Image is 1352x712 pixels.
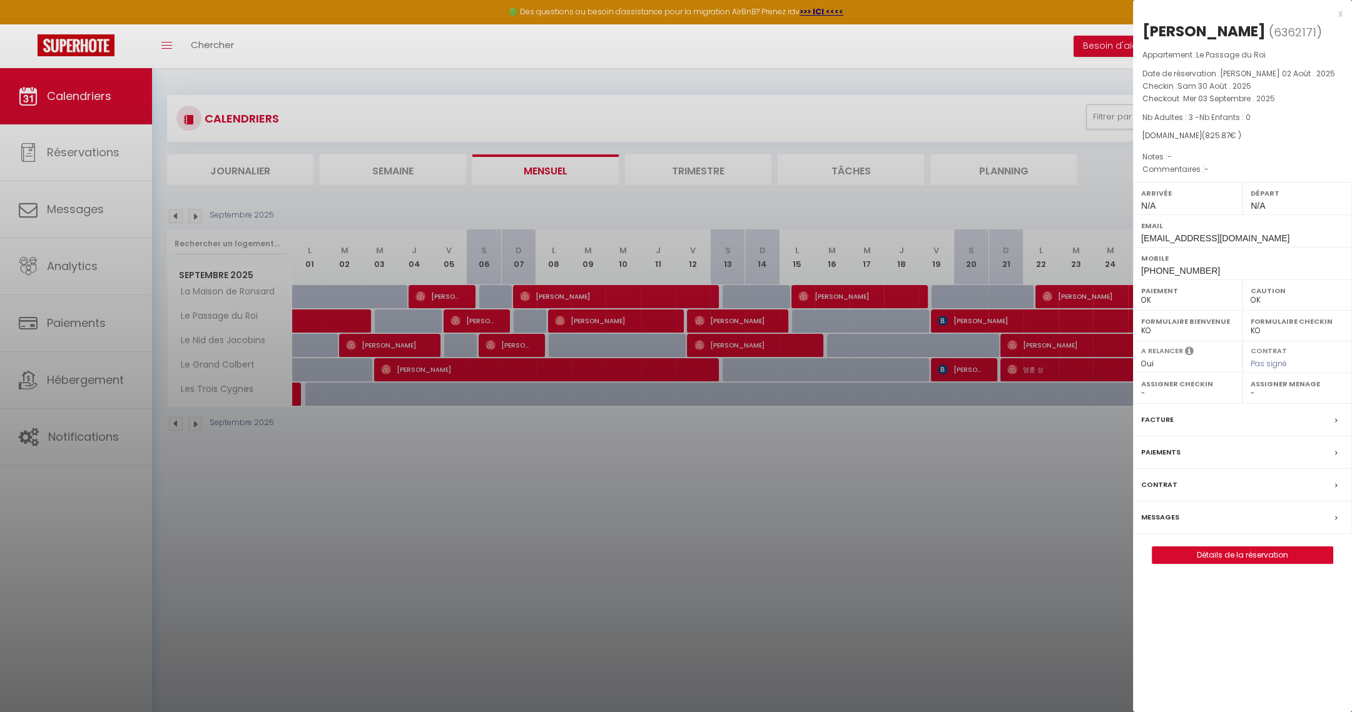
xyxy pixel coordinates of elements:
span: Mer 03 Septembre . 2025 [1183,93,1275,104]
label: A relancer [1141,346,1183,356]
span: 825.87 [1205,130,1230,141]
span: - [1167,151,1172,162]
p: Commentaires : [1142,163,1343,176]
label: Email [1141,219,1344,232]
span: [PHONE_NUMBER] [1141,266,1220,276]
div: x [1133,6,1343,21]
label: Assigner Menage [1251,378,1344,390]
label: Contrat [1251,346,1287,354]
div: [DOMAIN_NAME] [1142,130,1343,142]
p: Appartement : [1142,49,1343,61]
span: ( ) [1269,23,1322,41]
a: Détails de la réservation [1152,547,1333,563]
label: Formulaire Checkin [1251,315,1344,328]
span: N/A [1141,201,1156,211]
span: Sam 30 Août . 2025 [1177,81,1251,91]
p: Checkout : [1142,93,1343,105]
span: - [1204,164,1209,174]
button: Détails de la réservation [1152,546,1333,564]
label: Mobile [1141,252,1344,264]
label: Arrivée [1141,187,1234,199]
span: 6362171 [1274,24,1316,40]
p: Notes : [1142,151,1343,163]
span: Nb Adultes : 3 - [1142,112,1251,123]
p: Checkin : [1142,80,1343,93]
label: Formulaire Bienvenue [1141,315,1234,328]
label: Paiement [1141,284,1234,297]
label: Messages [1141,511,1179,524]
label: Facture [1141,413,1174,426]
span: N/A [1251,201,1265,211]
span: ( € ) [1202,130,1241,141]
span: [PERSON_NAME] 02 Août . 2025 [1220,68,1335,79]
label: Paiements [1141,446,1181,459]
span: [EMAIL_ADDRESS][DOMAIN_NAME] [1141,233,1289,243]
i: Sélectionner OUI si vous souhaiter envoyer les séquences de messages post-checkout [1185,346,1194,359]
label: Contrat [1141,478,1177,491]
p: Date de réservation : [1142,68,1343,80]
span: Nb Enfants : 0 [1199,112,1251,123]
label: Caution [1251,284,1344,297]
div: [PERSON_NAME] [1142,21,1266,41]
label: Départ [1251,187,1344,199]
span: Pas signé [1251,358,1287,369]
span: Le Passage du Roi [1196,49,1266,60]
label: Assigner Checkin [1141,378,1234,390]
